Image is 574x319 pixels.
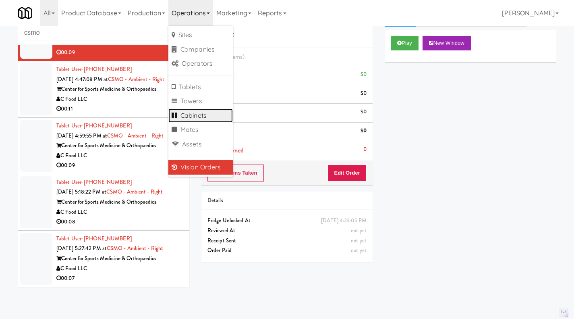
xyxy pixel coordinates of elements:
div: Center for Sports Medicine & Orthopaedics [56,84,183,94]
span: · [PHONE_NUMBER] [81,235,132,242]
span: · [PHONE_NUMBER] [81,122,132,129]
div: C Food LLC [56,94,183,104]
div: Center for Sports Medicine & Orthopaedics [56,141,183,151]
span: not yet [351,246,367,254]
a: Tablet User· [PHONE_NUMBER] [56,235,132,242]
div: [DATE] 4:23:05 PM [321,216,367,226]
input: Search vision orders [24,25,183,40]
a: Companies [168,42,233,57]
a: Vision Orders [168,160,233,175]
a: Cabinets [168,108,233,123]
div: Center for Sports Medicine & Orthopaedics [56,197,183,207]
span: [DATE] 5:18:22 PM at [56,188,106,196]
div: 00:07 [56,273,183,284]
div: Center for Sports Medicine & Orthopaedics [56,254,183,264]
span: · [PHONE_NUMBER] [81,178,132,186]
button: Play [391,36,419,50]
div: 0 [363,144,367,154]
a: CSMO - Ambient - Right [107,132,164,140]
a: Towers [168,94,233,108]
div: 00:09 [56,161,183,171]
span: [DATE] 4:59:55 PM at [56,132,107,140]
ng-pluralize: items [228,52,243,61]
a: Tablet User· [PHONE_NUMBER] [56,65,132,73]
li: Tablet User· [PHONE_NUMBER][DATE] 4:47:08 PM atCSMO - Ambient - RightCenter for Sports Medicine &... [18,61,189,118]
button: No Items Taken [207,165,264,181]
div: C Food LLC [56,264,183,274]
a: Assets [168,137,233,152]
div: 00:11 [56,104,183,114]
a: Tablet User· [PHONE_NUMBER] [56,178,132,186]
button: New Window [423,36,471,50]
li: Tablet User· [PHONE_NUMBER][DATE] 4:59:55 PM atCSMO - Ambient - RightCenter for Sports Medicine &... [18,118,189,174]
div: Reviewed At [207,226,367,236]
div: $0 [361,126,367,136]
a: Tablets [168,80,233,94]
li: Tablet User· [PHONE_NUMBER][DATE] 5:18:22 PM atCSMO - Ambient - RightCenter for Sports Medicine &... [18,174,189,231]
a: Operators [168,56,233,71]
span: [DATE] 4:47:08 PM at [56,75,108,83]
div: Fridge Unlocked At [207,216,367,226]
div: Order Paid [207,246,367,256]
a: CSMO - Ambient - Right [106,188,163,196]
span: · [PHONE_NUMBER] [81,65,132,73]
a: Mates [168,123,233,137]
a: Sites [168,28,233,42]
div: Receipt Sent [207,236,367,246]
a: CSMO - Ambient - Right [107,244,163,252]
span: not yet [351,227,367,234]
div: $0 [361,107,367,117]
div: 00:08 [56,217,183,227]
span: [DATE] 5:27:42 PM at [56,244,107,252]
a: Tablet User· [PHONE_NUMBER] [56,122,132,129]
li: Tablet User· [PHONE_NUMBER][DATE] 5:27:42 PM atCSMO - Ambient - RightCenter for Sports Medicine &... [18,231,189,287]
div: $0 [361,88,367,98]
div: C Food LLC [56,151,183,161]
h5: C Food LLC [207,32,367,38]
button: Edit Order [327,165,367,181]
div: C Food LLC [56,207,183,217]
div: $0 [361,69,367,79]
img: Micromart [18,6,32,20]
div: 00:09 [56,48,183,58]
a: CSMO - Ambient - Right [108,75,164,83]
div: Details [207,196,367,206]
span: not yet [351,237,367,244]
span: (0 ) [222,52,245,61]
